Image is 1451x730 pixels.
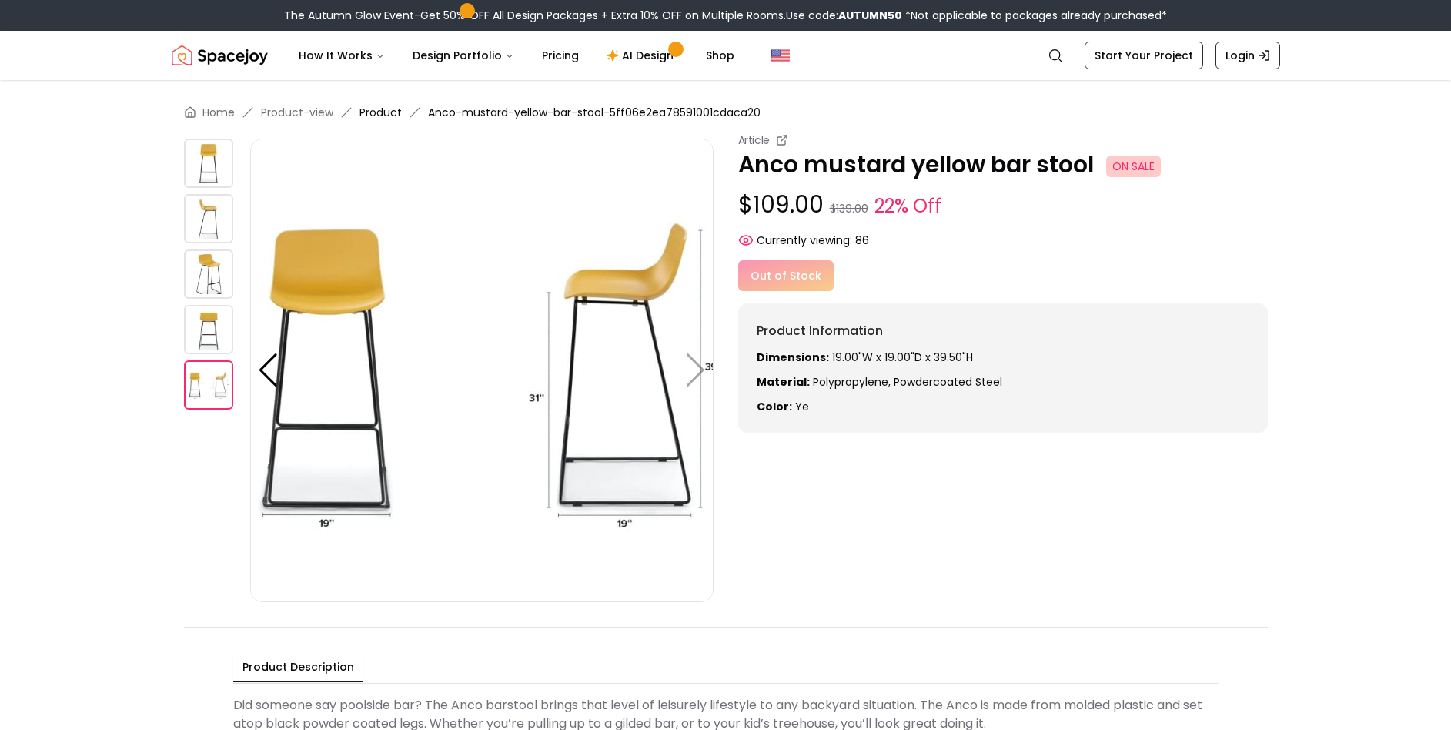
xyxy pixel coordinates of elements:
span: ON SALE [1106,156,1161,177]
button: Design Portfolio [400,40,527,71]
small: $139.00 [830,201,868,216]
small: 22% Off [874,193,941,220]
span: *Not applicable to packages already purchased* [902,8,1167,23]
button: Product Description [233,653,363,682]
a: Start Your Project [1085,42,1203,69]
p: $109.00 [738,191,1268,220]
a: Product-view [261,105,333,120]
span: Currently viewing: [757,233,852,248]
a: Login [1215,42,1280,69]
img: https://storage.googleapis.com/spacejoy-main/assets/5ff06e2ea78591001cdaca20/product_4_p62aoh707ikd [250,139,714,602]
img: https://storage.googleapis.com/spacejoy-main/assets/5ff06e2ea78591001cdaca20/product_0_83hni3lo41pa [184,139,233,188]
p: Anco mustard yellow bar stool [738,151,1268,179]
p: 19.00"W x 19.00"D x 39.50"H [757,350,1249,365]
img: https://storage.googleapis.com/spacejoy-main/assets/5ff06e2ea78591001cdaca20/product_1_big4e77605n4 [184,194,233,243]
nav: Global [172,31,1280,80]
span: ye [795,399,809,414]
span: Anco-mustard-yellow-bar-stool-5ff06e2ea78591001cdaca20 [428,105,761,120]
b: AUTUMN50 [838,8,902,23]
div: The Autumn Glow Event-Get 50% OFF All Design Packages + Extra 10% OFF on Multiple Rooms. [284,8,1167,23]
a: Shop [694,40,747,71]
strong: Dimensions: [757,350,829,365]
span: Polypropylene, powdercoated steel [813,374,1002,390]
a: AI Design [594,40,690,71]
h6: Product Information [757,322,1249,340]
nav: Main [286,40,747,71]
small: Article [738,132,771,148]
img: https://storage.googleapis.com/spacejoy-main/assets/5ff06e2ea78591001cdaca20/product_4_p62aoh707ikd [184,360,233,410]
a: Spacejoy [172,40,268,71]
span: Use code: [786,8,902,23]
strong: Color: [757,399,792,414]
img: https://storage.googleapis.com/spacejoy-main/assets/5ff06e2ea78591001cdaca20/product_3_i5397llk86oe [184,305,233,354]
img: United States [771,46,790,65]
button: How It Works [286,40,397,71]
a: Product [359,105,402,120]
a: Pricing [530,40,591,71]
a: Home [202,105,235,120]
strong: Material: [757,374,810,390]
img: https://storage.googleapis.com/spacejoy-main/assets/5ff06e2ea78591001cdaca20/product_2_f86iop07l8g [184,249,233,299]
span: 86 [855,233,869,248]
img: Spacejoy Logo [172,40,268,71]
nav: breadcrumb [184,105,1268,120]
